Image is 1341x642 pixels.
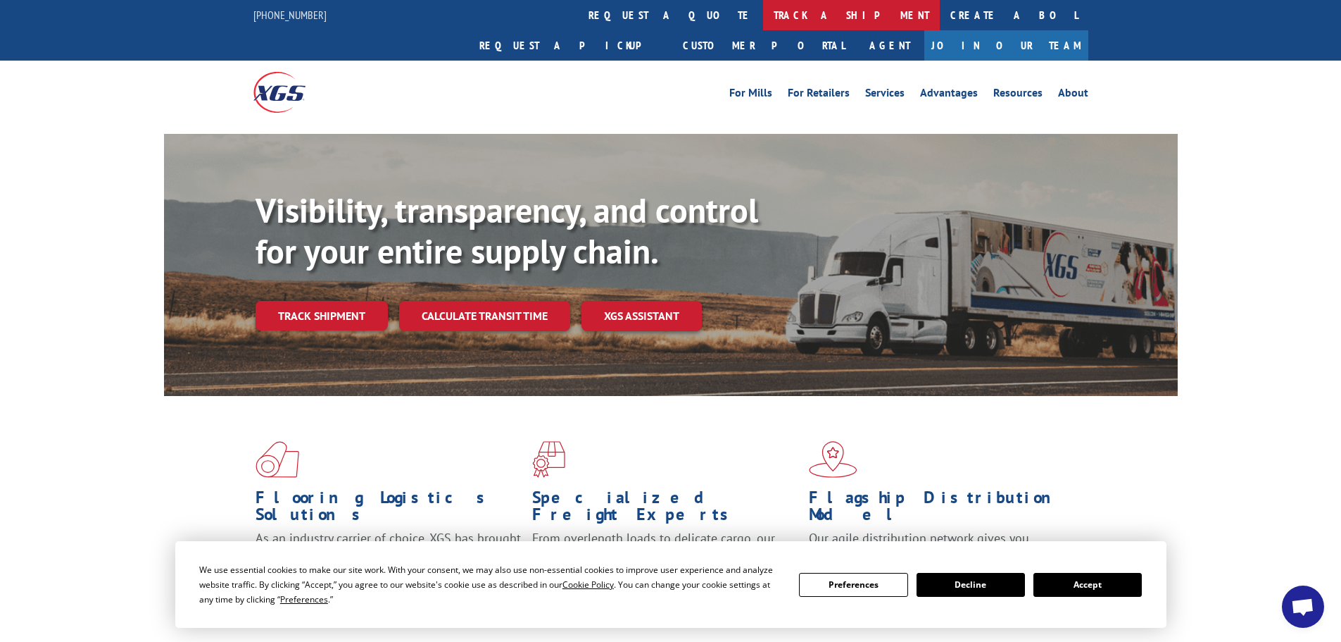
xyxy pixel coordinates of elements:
[917,573,1025,597] button: Decline
[256,188,758,273] b: Visibility, transparency, and control for your entire supply chain.
[920,87,978,103] a: Advantages
[253,8,327,22] a: [PHONE_NUMBER]
[256,489,522,530] h1: Flooring Logistics Solutions
[809,530,1068,563] span: Our agile distribution network gives you nationwide inventory management on demand.
[469,30,672,61] a: Request a pickup
[1058,87,1088,103] a: About
[532,441,565,478] img: xgs-icon-focused-on-flooring-red
[672,30,855,61] a: Customer Portal
[256,530,521,580] span: As an industry carrier of choice, XGS has brought innovation and dedication to flooring logistics...
[1033,573,1142,597] button: Accept
[1282,586,1324,628] div: Open chat
[562,579,614,591] span: Cookie Policy
[809,489,1075,530] h1: Flagship Distribution Model
[809,441,857,478] img: xgs-icon-flagship-distribution-model-red
[788,87,850,103] a: For Retailers
[532,530,798,593] p: From overlength loads to delicate cargo, our experienced staff knows the best way to move your fr...
[280,593,328,605] span: Preferences
[581,301,702,331] a: XGS ASSISTANT
[175,541,1166,628] div: Cookie Consent Prompt
[256,441,299,478] img: xgs-icon-total-supply-chain-intelligence-red
[399,301,570,331] a: Calculate transit time
[924,30,1088,61] a: Join Our Team
[532,489,798,530] h1: Specialized Freight Experts
[865,87,905,103] a: Services
[729,87,772,103] a: For Mills
[855,30,924,61] a: Agent
[256,301,388,331] a: Track shipment
[993,87,1043,103] a: Resources
[799,573,907,597] button: Preferences
[199,562,782,607] div: We use essential cookies to make our site work. With your consent, we may also use non-essential ...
